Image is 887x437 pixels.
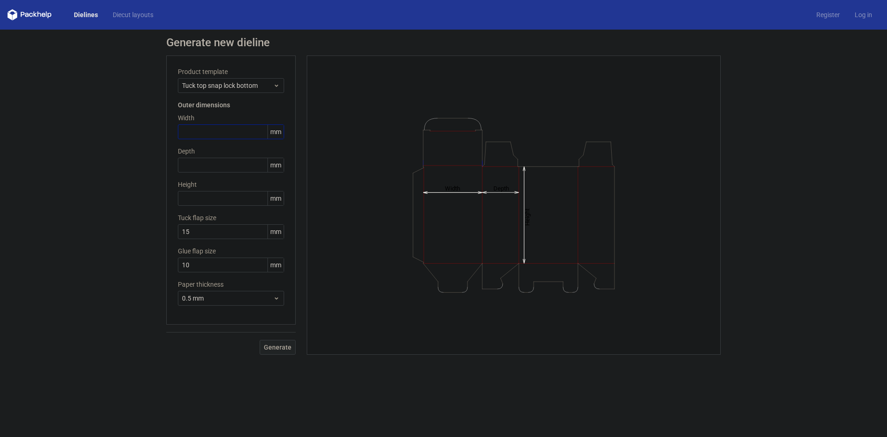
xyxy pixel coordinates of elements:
span: mm [267,125,284,139]
tspan: Depth [493,185,509,191]
span: Tuck top snap lock bottom [182,81,273,90]
span: 0.5 mm [182,294,273,303]
label: Width [178,113,284,123]
label: Product template [178,67,284,76]
h1: Generate new dieline [166,37,721,48]
tspan: Height [524,208,531,225]
label: Depth [178,147,284,156]
a: Register [809,10,847,19]
label: Tuck flap size [178,213,284,222]
tspan: Width [445,185,460,191]
label: Height [178,180,284,189]
a: Diecut layouts [105,10,161,19]
span: mm [267,191,284,205]
span: mm [267,158,284,172]
span: mm [267,258,284,272]
a: Log in [847,10,880,19]
label: Paper thickness [178,280,284,289]
span: mm [267,225,284,239]
h3: Outer dimensions [178,100,284,110]
a: Dielines [67,10,105,19]
label: Glue flap size [178,246,284,256]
